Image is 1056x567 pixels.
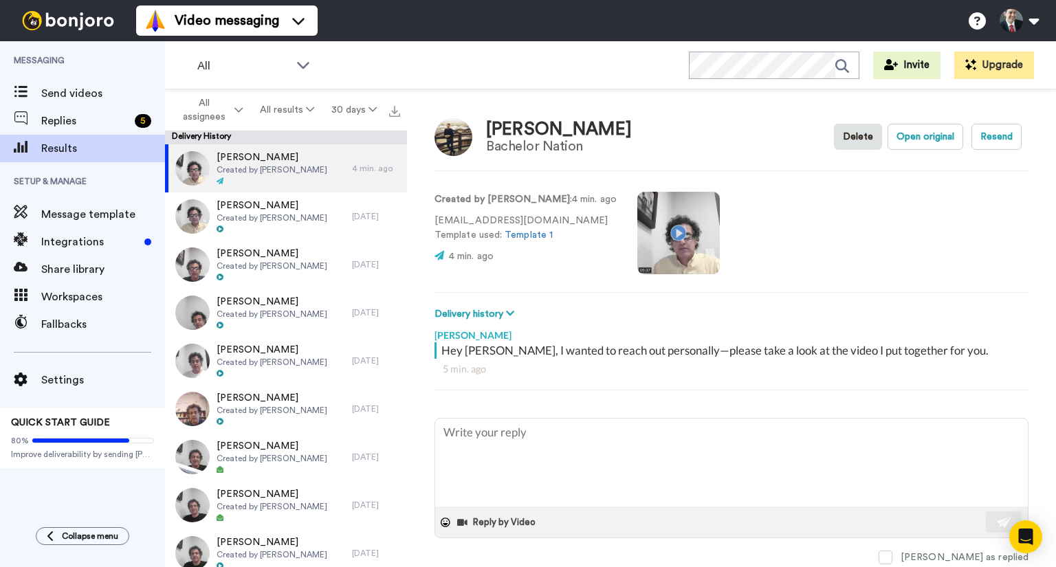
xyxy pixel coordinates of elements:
[873,52,940,79] button: Invite
[217,501,327,512] span: Created by [PERSON_NAME]
[352,163,400,174] div: 4 min. ago
[16,11,120,30] img: bj-logo-header-white.svg
[834,124,882,150] button: Delete
[456,512,540,533] button: Reply by Video
[217,260,327,271] span: Created by [PERSON_NAME]
[217,212,327,223] span: Created by [PERSON_NAME]
[165,289,407,337] a: [PERSON_NAME]Created by [PERSON_NAME][DATE]
[11,435,29,446] span: 80%
[1009,520,1042,553] div: Open Intercom Messenger
[352,500,400,511] div: [DATE]
[165,385,407,433] a: [PERSON_NAME]Created by [PERSON_NAME][DATE]
[441,342,1025,359] div: Hey [PERSON_NAME], I wanted to reach out personally—please take a look at the video I put togethe...
[434,194,570,204] strong: Created by [PERSON_NAME]
[352,259,400,270] div: [DATE]
[434,118,472,156] img: Image of Jeff Holm
[175,488,210,522] img: 52ed73ed-87d6-430c-b1f4-0520b02ad117-thumb.jpg
[901,551,1028,564] div: [PERSON_NAME] as replied
[197,58,289,74] span: All
[41,113,129,129] span: Replies
[175,440,210,474] img: 367be97c-d30f-4734-9e4c-b67648bd168a-thumb.jpg
[352,548,400,559] div: [DATE]
[971,124,1022,150] button: Resend
[352,355,400,366] div: [DATE]
[434,214,617,243] p: [EMAIL_ADDRESS][DOMAIN_NAME] Template used:
[217,549,327,560] span: Created by [PERSON_NAME]
[252,98,323,122] button: All results
[217,439,327,453] span: [PERSON_NAME]
[11,449,154,460] span: Improve deliverability by sending [PERSON_NAME]’s from your own email
[486,120,632,140] div: [PERSON_NAME]
[352,307,400,318] div: [DATE]
[41,206,165,223] span: Message template
[217,247,327,260] span: [PERSON_NAME]
[217,487,327,501] span: [PERSON_NAME]
[41,234,139,250] span: Integrations
[217,164,327,175] span: Created by [PERSON_NAME]
[217,199,327,212] span: [PERSON_NAME]
[62,531,118,542] span: Collapse menu
[352,211,400,222] div: [DATE]
[168,91,252,129] button: All assignees
[175,199,210,234] img: dfa52fe4-a53d-4833-9ba7-01af13386348-thumb.jpg
[954,52,1034,79] button: Upgrade
[434,192,617,207] p: : 4 min. ago
[175,296,210,330] img: 1f76afe3-8f17-461b-9797-54b36b001cd1-thumb.jpg
[217,405,327,416] span: Created by [PERSON_NAME]
[217,391,327,405] span: [PERSON_NAME]
[41,261,165,278] span: Share library
[486,139,632,154] div: Bachelor Nation
[322,98,385,122] button: 30 days
[165,131,407,144] div: Delivery History
[217,295,327,309] span: [PERSON_NAME]
[352,452,400,463] div: [DATE]
[11,418,110,427] span: QUICK START GUIDE
[175,392,210,426] img: 4f92205d-8a58-491a-ab1c-334f50008954-thumb.jpg
[217,453,327,464] span: Created by [PERSON_NAME]
[352,403,400,414] div: [DATE]
[36,527,129,545] button: Collapse menu
[41,372,165,388] span: Settings
[385,100,404,120] button: Export all results that match these filters now.
[41,85,165,102] span: Send videos
[434,307,518,322] button: Delivery history
[41,316,165,333] span: Fallbacks
[175,247,210,282] img: 16c0afcd-2ea6-48a4-afc1-8c0afcceed8a-thumb.jpg
[165,144,407,192] a: [PERSON_NAME]Created by [PERSON_NAME]4 min. ago
[165,192,407,241] a: [PERSON_NAME]Created by [PERSON_NAME][DATE]
[41,140,165,157] span: Results
[997,517,1012,528] img: send-white.svg
[217,343,327,357] span: [PERSON_NAME]
[217,535,327,549] span: [PERSON_NAME]
[217,151,327,164] span: [PERSON_NAME]
[217,357,327,368] span: Created by [PERSON_NAME]
[165,241,407,289] a: [PERSON_NAME]Created by [PERSON_NAME][DATE]
[135,114,151,128] div: 5
[165,337,407,385] a: [PERSON_NAME]Created by [PERSON_NAME][DATE]
[144,10,166,32] img: vm-color.svg
[505,230,553,240] a: Template 1
[389,106,400,117] img: export.svg
[449,252,494,261] span: 4 min. ago
[175,344,210,378] img: da193788-42fa-447f-a1e1-82cb520d2669-thumb.jpg
[434,322,1028,342] div: [PERSON_NAME]
[176,96,232,124] span: All assignees
[217,309,327,320] span: Created by [PERSON_NAME]
[165,433,407,481] a: [PERSON_NAME]Created by [PERSON_NAME][DATE]
[41,289,165,305] span: Workspaces
[443,362,1020,376] div: 5 min. ago
[888,124,963,150] button: Open original
[175,11,279,30] span: Video messaging
[175,151,210,186] img: 806a0ea1-8d19-48c4-a1ee-7ed03ee64072-thumb.jpg
[165,481,407,529] a: [PERSON_NAME]Created by [PERSON_NAME][DATE]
